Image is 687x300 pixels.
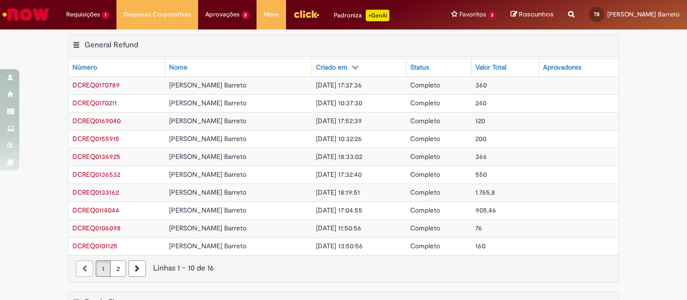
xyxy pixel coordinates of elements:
[72,170,120,179] span: DCREQ0136532
[169,63,187,72] div: Nome
[475,152,487,161] span: 366
[316,206,362,214] span: [DATE] 17:04:55
[543,63,581,72] div: Aprovadores
[475,81,487,89] span: 360
[72,81,120,89] span: DCREQ0170789
[594,11,600,17] span: TB
[410,134,440,143] span: Completo
[169,188,246,197] span: [PERSON_NAME] Barreto
[607,10,680,18] span: [PERSON_NAME] Barreto
[475,206,496,214] span: 905,46
[316,224,361,232] span: [DATE] 11:50:56
[169,134,246,143] span: [PERSON_NAME] Barreto
[488,11,496,19] span: 3
[129,260,146,277] a: Próxima página
[72,224,121,232] a: Abrir Registro: DCREQ0106098
[110,260,126,277] a: Página 2
[410,81,440,89] span: Completo
[124,10,191,19] span: Despesas Corporativas
[410,170,440,179] span: Completo
[410,63,429,72] div: Status
[475,242,486,250] span: 160
[475,116,485,125] span: 120
[316,116,362,125] span: [DATE] 17:52:39
[475,188,495,197] span: 1.765,8
[316,134,362,143] span: [DATE] 10:32:26
[69,255,618,282] nav: paginação
[102,11,109,19] span: 1
[511,10,554,19] a: Rascunhos
[410,206,440,214] span: Completo
[410,99,440,107] span: Completo
[72,242,117,250] a: Abrir Registro: DCREQ0101125
[410,188,440,197] span: Completo
[72,152,120,161] span: DCREQ0136925
[72,134,119,143] span: DCREQ0155915
[169,116,246,125] span: [PERSON_NAME] Barreto
[72,40,80,53] button: General Refund Menu de contexto
[293,7,319,21] img: click_logo_yellow_360x200.png
[72,63,97,72] div: Número
[72,188,119,197] a: Abrir Registro: DCREQ0133162
[76,263,611,274] div: Linhas 1 − 10 de 16
[72,242,117,250] span: DCREQ0101125
[66,10,100,19] span: Requisições
[169,170,246,179] span: [PERSON_NAME] Barreto
[169,152,246,161] span: [PERSON_NAME] Barreto
[410,152,440,161] span: Completo
[72,224,121,232] span: DCREQ0106098
[316,170,362,179] span: [DATE] 17:32:40
[366,10,389,21] p: +GenAi
[475,170,487,179] span: 550
[72,99,117,107] span: DCREQ0170211
[72,99,117,107] a: Abrir Registro: DCREQ0170211
[475,99,487,107] span: 240
[242,11,250,19] span: 3
[85,40,138,50] h2: General Refund
[169,206,246,214] span: [PERSON_NAME] Barreto
[316,242,363,250] span: [DATE] 13:50:56
[519,10,554,19] span: Rascunhos
[72,188,119,197] span: DCREQ0133162
[72,134,119,143] a: Abrir Registro: DCREQ0155915
[205,10,240,19] span: Aprovações
[316,188,360,197] span: [DATE] 18:19:51
[316,63,347,72] div: Criado em
[1,5,51,24] img: ServiceNow
[334,10,389,21] div: Padroniza
[475,134,487,143] span: 200
[72,116,121,125] a: Abrir Registro: DCREQ0169040
[410,224,440,232] span: Completo
[72,152,120,161] a: Abrir Registro: DCREQ0136925
[72,116,121,125] span: DCREQ0169040
[316,81,362,89] span: [DATE] 17:37:36
[316,99,362,107] span: [DATE] 10:37:30
[459,10,486,19] span: Favoritos
[72,206,119,214] span: DCREQ0114044
[475,63,506,72] div: Valor Total
[410,242,440,250] span: Completo
[72,206,119,214] a: Abrir Registro: DCREQ0114044
[264,10,279,19] span: More
[410,116,440,125] span: Completo
[169,99,246,107] span: [PERSON_NAME] Barreto
[316,152,362,161] span: [DATE] 18:33:02
[169,224,246,232] span: [PERSON_NAME] Barreto
[96,260,111,277] a: Página 1
[169,242,246,250] span: [PERSON_NAME] Barreto
[169,81,246,89] span: [PERSON_NAME] Barreto
[475,224,482,232] span: 76
[72,170,120,179] a: Abrir Registro: DCREQ0136532
[72,81,120,89] a: Abrir Registro: DCREQ0170789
